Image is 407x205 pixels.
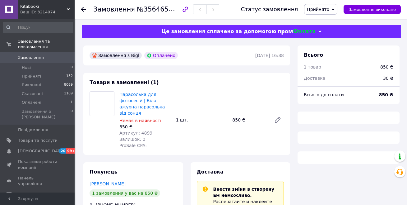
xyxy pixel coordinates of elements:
span: 0 [71,65,73,70]
span: 20 [59,148,66,154]
div: Замовлення з Bigl [90,52,142,59]
span: Показники роботи компанії [18,159,58,170]
span: [DEMOGRAPHIC_DATA] [18,148,64,154]
span: Прийнято [307,7,329,12]
span: Нові [22,65,31,70]
span: Замовлення виконано [349,7,396,12]
span: Замовлення [93,6,135,13]
span: Внести зміни в створену ЕН неможливо. [213,187,275,198]
span: 132 [66,74,73,79]
span: Прийняті [22,74,41,79]
span: Доставка [304,76,325,81]
span: Залишок: 0 [119,137,146,142]
span: Kitabooki [20,4,67,9]
span: Покупець [90,169,118,175]
div: 850 ₴ [380,64,393,70]
div: 850 ₴ [119,124,171,130]
span: Замовлення з [PERSON_NAME] [22,109,71,120]
span: Повідомлення [18,127,48,133]
span: ProSale CPA: [119,143,147,148]
span: №356465364 [137,5,181,13]
span: 1 товар [304,64,321,69]
span: Виконані [22,82,41,88]
b: 850 ₴ [379,92,393,97]
span: 8069 [64,82,73,88]
span: Замовлення та повідомлення [18,39,75,50]
span: 1 [71,100,73,105]
span: Оплачені [22,100,41,105]
div: Статус замовлення [241,6,298,12]
div: Ваш ID: 3214974 [20,9,75,15]
a: Редагувати [271,114,284,126]
span: Це замовлення сплачено за допомогою [161,28,276,34]
div: 30 ₴ [379,71,397,85]
span: 1109 [64,91,73,97]
div: Оплачено [144,52,178,59]
span: Всього [304,52,323,58]
span: Товари в замовленні (1) [90,79,159,85]
span: Всього до сплати [304,92,344,97]
div: Повернутися назад [81,6,86,12]
span: Доставка [197,169,224,175]
span: Артикул: 4899 [119,131,152,136]
span: Замовлення [18,55,44,60]
span: Панель управління [18,175,58,187]
div: 1 замовлення у вас на 850 ₴ [90,189,160,197]
span: Товари та послуги [18,138,58,143]
span: Відгуки [18,192,34,197]
span: Скасовані [22,91,43,97]
time: [DATE] 16:38 [255,53,284,58]
button: Замовлення виконано [344,5,401,14]
span: Немає в наявності [119,118,161,123]
input: Пошук [3,22,73,33]
a: [PERSON_NAME] [90,181,126,186]
span: 99+ [66,148,76,154]
span: 0 [71,109,73,120]
a: Парасолька для фотосесій | Біла ажурна парасолька від сонця [119,92,165,116]
div: 850 ₴ [230,116,269,124]
div: 1 шт. [173,116,230,124]
img: evopay logo [278,29,315,35]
